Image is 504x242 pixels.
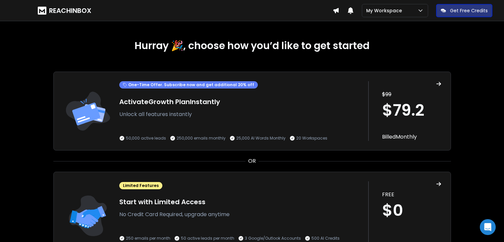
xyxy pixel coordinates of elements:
[38,7,46,15] img: logo
[296,136,327,141] p: 20 Workspaces
[119,81,258,89] div: One-Time Offer. Subscribe now and get additional 20% off
[119,182,162,189] div: Limited Features
[49,6,91,15] h1: REACHINBOX
[63,81,113,141] img: trail
[311,236,340,241] p: 500 AI Credits
[119,97,362,106] h1: Activate Growth Plan Instantly
[181,236,234,241] p: 50 active leads per month
[366,7,405,14] p: My Workspace
[53,157,451,165] div: OR
[450,7,488,14] p: Get Free Credits
[53,40,451,52] h1: Hurray 🎉, choose how you’d like to get started
[119,211,362,218] p: No Credit Card Required, upgrade anytime
[245,236,301,241] p: 3 Google/Outlook Accounts
[480,219,496,235] div: Open Intercom Messenger
[382,102,441,118] h1: $ 79.2
[236,136,286,141] p: 25,000 AI Words Monthly
[382,203,441,218] h1: $0
[382,133,441,141] p: Billed Monthly
[382,91,441,98] p: $ 99
[119,110,362,118] p: Unlock all features instantly
[119,197,362,207] h1: Start with Limited Access
[177,136,226,141] p: 250,000 emails monthly
[382,191,441,199] p: FREE
[126,236,170,241] p: 250 emails per month
[436,4,492,17] button: Get Free Credits
[126,136,166,141] p: 50,000 active leads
